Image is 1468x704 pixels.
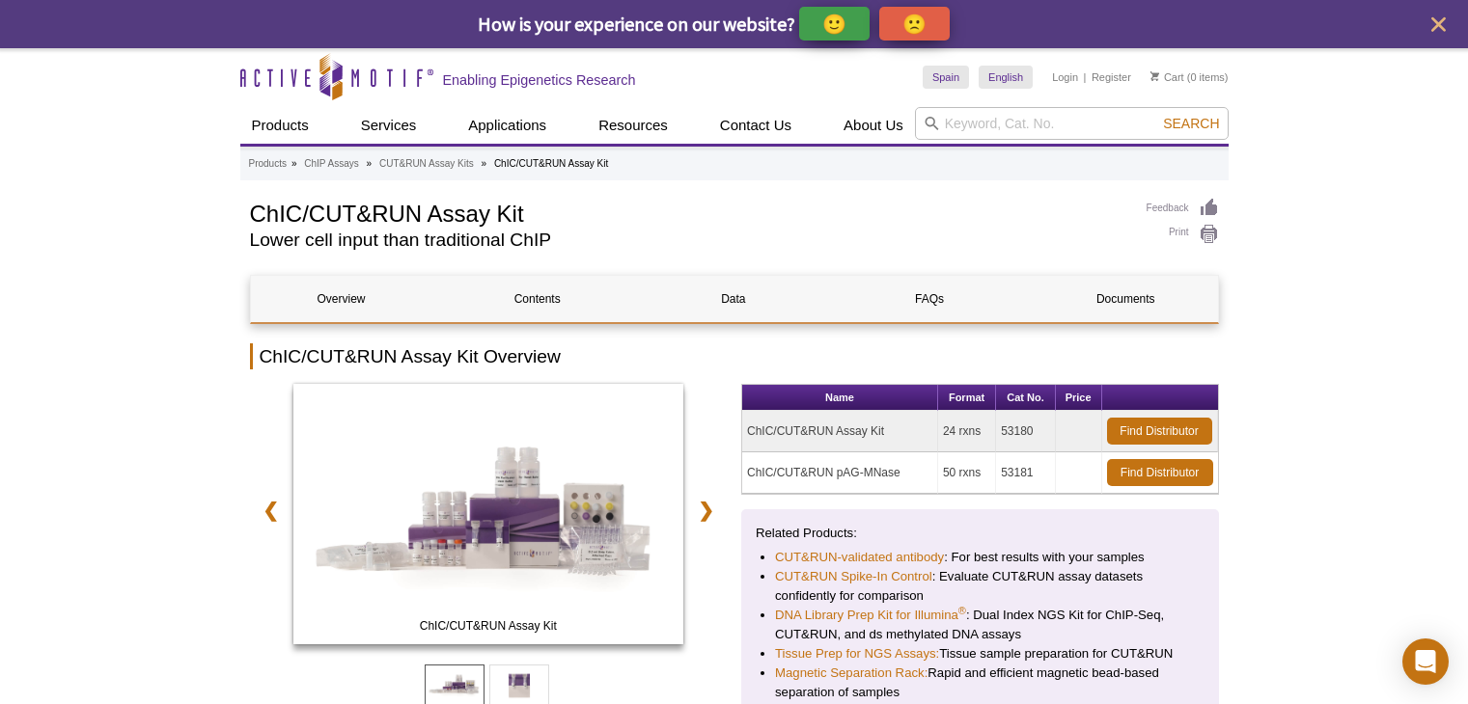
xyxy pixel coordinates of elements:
[240,107,320,144] a: Products
[775,567,1185,606] li: : Evaluate CUT&RUN assay datasets confidently for comparison
[832,107,915,144] a: About Us
[775,606,966,625] a: DNA Library Prep Kit for Illumina®
[587,107,679,144] a: Resources
[708,107,803,144] a: Contact Us
[249,155,287,173] a: Products
[643,276,824,322] a: Data
[996,411,1056,452] td: 53180
[1150,71,1159,81] img: Your Cart
[293,384,684,644] img: ChIC/CUT&RUN Assay Kit
[839,276,1020,322] a: FAQs
[996,452,1056,494] td: 53181
[938,385,996,411] th: Format
[775,548,1185,567] li: : For best results with your samples
[1056,385,1102,411] th: Price
[775,548,944,567] a: CUT&RUN-validated antibody
[938,411,996,452] td: 24 rxns
[742,385,938,411] th: Name
[958,605,966,616] sup: ®
[1107,459,1213,486] a: Find Distributor
[1035,276,1216,322] a: Documents
[250,343,1219,369] h2: ChIC/CUT&RUN Assay Kit Overview
[297,616,679,636] span: ChIC/CUT&RUN Assay Kit
[775,663,928,683] a: Magnetic Separation Rack:
[1092,70,1131,84] a: Register
[250,231,1127,249] h2: Lower cell input than traditional ChIP
[775,567,932,586] a: CUT&RUN Spike-In Control
[349,107,429,144] a: Services
[379,155,474,173] a: CUT&RUN Assay Kits
[1150,70,1184,84] a: Cart
[1426,13,1451,37] button: close
[742,411,938,452] td: ChIC/CUT&RUN Assay Kit
[685,488,727,532] a: ❯
[1107,418,1212,445] a: Find Distributor
[1084,66,1087,89] li: |
[1150,66,1229,89] li: (0 items)
[494,158,608,169] li: ChIC/CUT&RUN Assay Kit
[1402,638,1449,685] div: Open Intercom Messenger
[742,452,938,494] td: ChIC/CUT&RUN pAG-MNase
[923,66,969,89] a: Spain
[1147,198,1219,219] a: Feedback
[1163,116,1219,131] span: Search
[291,158,297,169] li: »
[478,12,795,36] span: How is your experience on our website?
[482,158,487,169] li: »
[775,644,939,663] a: Tissue Prep for NGS Assays:
[304,155,359,173] a: ChIP Assays
[775,644,1185,663] li: Tissue sample preparation for CUT&RUN
[1147,224,1219,245] a: Print
[996,385,1056,411] th: Cat No.
[915,107,1229,140] input: Keyword, Cat. No.
[457,107,558,144] a: Applications
[250,488,291,532] a: ❮
[938,452,996,494] td: 50 rxns
[822,12,846,36] p: 🙂
[250,198,1127,227] h1: ChIC/CUT&RUN Assay Kit
[1052,70,1078,84] a: Login
[979,66,1033,89] a: English
[443,71,636,89] h2: Enabling Epigenetics Research
[756,524,1205,543] p: Related Products:
[367,158,373,169] li: »
[1157,115,1225,132] button: Search
[447,276,628,322] a: Contents
[902,12,927,36] p: 🙁
[293,384,684,650] a: ChIC/CUT&RUN Assay Kit
[251,276,432,322] a: Overview
[775,606,1185,644] li: : Dual Index NGS Kit for ChIP-Seq, CUT&RUN, and ds methylated DNA assays
[775,663,1185,702] li: Rapid and efficient magnetic bead-based separation of samples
